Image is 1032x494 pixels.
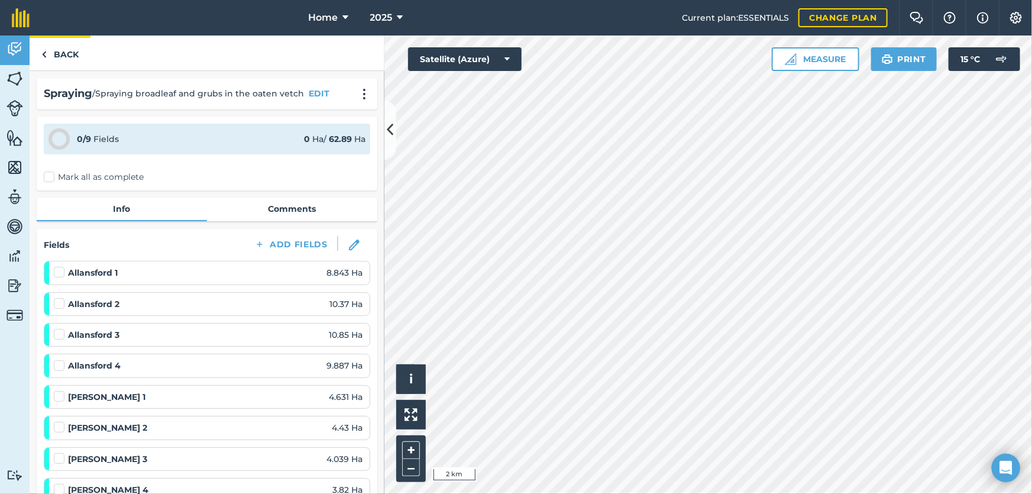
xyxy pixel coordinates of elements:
button: Satellite (Azure) [408,47,522,71]
img: svg+xml;base64,PHN2ZyB4bWxucz0iaHR0cDovL3d3dy53My5vcmcvMjAwMC9zdmciIHdpZHRoPSIyMCIgaGVpZ2h0PSIyNC... [357,88,371,100]
span: 10.85 Ha [329,328,363,341]
strong: 0 / 9 [77,134,91,144]
strong: 0 [304,134,310,144]
img: A cog icon [1009,12,1023,24]
img: svg+xml;base64,PD94bWwgdmVyc2lvbj0iMS4wIiBlbmNvZGluZz0idXRmLTgiPz4KPCEtLSBHZW5lcmF0b3I6IEFkb2JlIE... [7,218,23,235]
img: Two speech bubbles overlapping with the left bubble in the forefront [910,12,924,24]
img: svg+xml;base64,PHN2ZyB4bWxucz0iaHR0cDovL3d3dy53My5vcmcvMjAwMC9zdmciIHdpZHRoPSIxNyIgaGVpZ2h0PSIxNy... [977,11,989,25]
img: svg+xml;base64,PD94bWwgdmVyc2lvbj0iMS4wIiBlbmNvZGluZz0idXRmLTgiPz4KPCEtLSBHZW5lcmF0b3I6IEFkb2JlIE... [7,188,23,206]
span: 4.43 Ha [332,421,363,434]
img: svg+xml;base64,PD94bWwgdmVyc2lvbj0iMS4wIiBlbmNvZGluZz0idXRmLTgiPz4KPCEtLSBHZW5lcmF0b3I6IEFkb2JlIE... [989,47,1013,71]
span: 8.843 Ha [326,266,363,279]
strong: Allansford 1 [68,266,118,279]
img: svg+xml;base64,PD94bWwgdmVyc2lvbj0iMS4wIiBlbmNvZGluZz0idXRmLTgiPz4KPCEtLSBHZW5lcmF0b3I6IEFkb2JlIE... [7,307,23,324]
span: 4.039 Ha [326,453,363,466]
span: / Spraying broadleaf and grubs in the oaten vetch [92,87,304,100]
span: 2025 [370,11,393,25]
a: Change plan [798,8,888,27]
strong: Allansford 4 [68,359,121,372]
img: Four arrows, one pointing top left, one top right, one bottom right and the last bottom left [405,408,418,421]
img: svg+xml;base64,PD94bWwgdmVyc2lvbj0iMS4wIiBlbmNvZGluZz0idXRmLTgiPz4KPCEtLSBHZW5lcmF0b3I6IEFkb2JlIE... [7,470,23,481]
img: svg+xml;base64,PD94bWwgdmVyc2lvbj0iMS4wIiBlbmNvZGluZz0idXRmLTgiPz4KPCEtLSBHZW5lcmF0b3I6IEFkb2JlIE... [7,40,23,58]
h4: Fields [44,238,69,251]
button: – [402,459,420,476]
img: fieldmargin Logo [12,8,30,27]
img: A question mark icon [943,12,957,24]
img: svg+xml;base64,PD94bWwgdmVyc2lvbj0iMS4wIiBlbmNvZGluZz0idXRmLTgiPz4KPCEtLSBHZW5lcmF0b3I6IEFkb2JlIE... [7,277,23,295]
a: Comments [207,198,377,220]
strong: [PERSON_NAME] 2 [68,421,147,434]
img: svg+xml;base64,PHN2ZyB4bWxucz0iaHR0cDovL3d3dy53My5vcmcvMjAwMC9zdmciIHdpZHRoPSIxOSIgaGVpZ2h0PSIyNC... [882,52,893,66]
button: EDIT [309,87,329,100]
strong: Allansford 3 [68,328,119,341]
button: Add Fields [245,236,337,253]
span: i [409,372,413,386]
label: Mark all as complete [44,171,144,183]
button: 15 °C [949,47,1020,71]
img: svg+xml;base64,PD94bWwgdmVyc2lvbj0iMS4wIiBlbmNvZGluZz0idXRmLTgiPz4KPCEtLSBHZW5lcmF0b3I6IEFkb2JlIE... [7,100,23,117]
div: Fields [77,133,119,146]
img: svg+xml;base64,PD94bWwgdmVyc2lvbj0iMS4wIiBlbmNvZGluZz0idXRmLTgiPz4KPCEtLSBHZW5lcmF0b3I6IEFkb2JlIE... [7,247,23,265]
span: 4.631 Ha [329,390,363,403]
img: svg+xml;base64,PHN2ZyB3aWR0aD0iMTgiIGhlaWdodD0iMTgiIHZpZXdCb3g9IjAgMCAxOCAxOCIgZmlsbD0ibm9uZSIgeG... [349,240,360,250]
span: Home [309,11,338,25]
button: Measure [772,47,859,71]
strong: Allansford 2 [68,298,119,311]
strong: 62.89 [329,134,352,144]
button: + [402,441,420,459]
img: svg+xml;base64,PHN2ZyB4bWxucz0iaHR0cDovL3d3dy53My5vcmcvMjAwMC9zdmciIHdpZHRoPSI1NiIgaGVpZ2h0PSI2MC... [7,129,23,147]
div: Open Intercom Messenger [992,454,1020,482]
span: 15 ° C [960,47,980,71]
img: svg+xml;base64,PHN2ZyB4bWxucz0iaHR0cDovL3d3dy53My5vcmcvMjAwMC9zdmciIHdpZHRoPSI5IiBoZWlnaHQ9IjI0Ii... [41,47,47,62]
a: Back [30,35,90,70]
img: svg+xml;base64,PHN2ZyB4bWxucz0iaHR0cDovL3d3dy53My5vcmcvMjAwMC9zdmciIHdpZHRoPSI1NiIgaGVpZ2h0PSI2MC... [7,159,23,176]
img: svg+xml;base64,PHN2ZyB4bWxucz0iaHR0cDovL3d3dy53My5vcmcvMjAwMC9zdmciIHdpZHRoPSI1NiIgaGVpZ2h0PSI2MC... [7,70,23,88]
span: 9.887 Ha [326,359,363,372]
button: i [396,364,426,394]
span: Current plan : ESSENTIALS [682,11,789,24]
img: Ruler icon [785,53,797,65]
strong: [PERSON_NAME] 3 [68,453,147,466]
button: Print [871,47,937,71]
div: Ha / Ha [304,133,365,146]
strong: [PERSON_NAME] 1 [68,390,145,403]
a: Info [37,198,207,220]
span: 10.37 Ha [329,298,363,311]
h2: Spraying [44,85,92,102]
